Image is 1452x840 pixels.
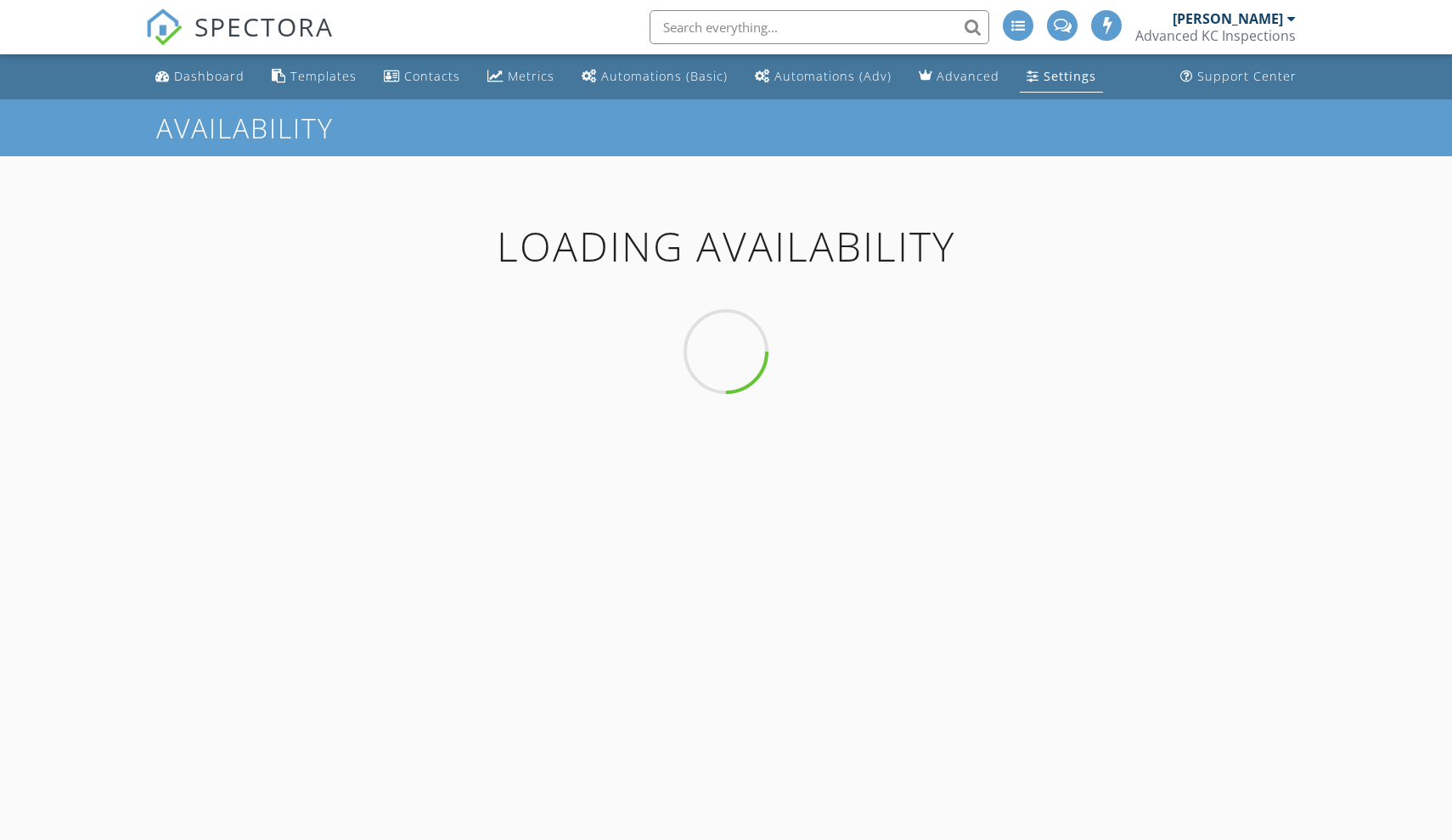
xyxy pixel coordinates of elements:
a: Metrics [481,61,561,93]
div: Metrics [508,68,554,84]
span: SPECTORA [194,8,334,44]
div: Automations (Basic) [601,68,728,84]
div: Templates [290,68,357,84]
a: Support Center [1173,61,1303,93]
a: SPECTORA [145,23,334,59]
img: The Best Home Inspection Software - Spectora [145,8,183,46]
div: Settings [1044,68,1096,84]
a: Settings [1020,61,1103,93]
a: Dashboard [149,61,251,93]
div: Support Center [1197,68,1297,84]
div: [PERSON_NAME] [1173,10,1283,27]
h1: Availability [156,113,1296,143]
div: Dashboard [174,68,245,84]
div: Contacts [404,68,460,84]
a: Contacts [377,61,467,93]
a: Automations (Advanced) [748,61,898,93]
a: Automations (Basic) [575,61,734,93]
a: Templates [265,61,363,93]
a: Advanced [912,61,1006,93]
div: Advanced [937,68,999,84]
input: Search everything... [650,10,989,44]
div: Automations (Adv) [774,68,892,84]
div: Advanced KC Inspections [1135,27,1296,44]
h1: Loading Availability [135,224,1317,269]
